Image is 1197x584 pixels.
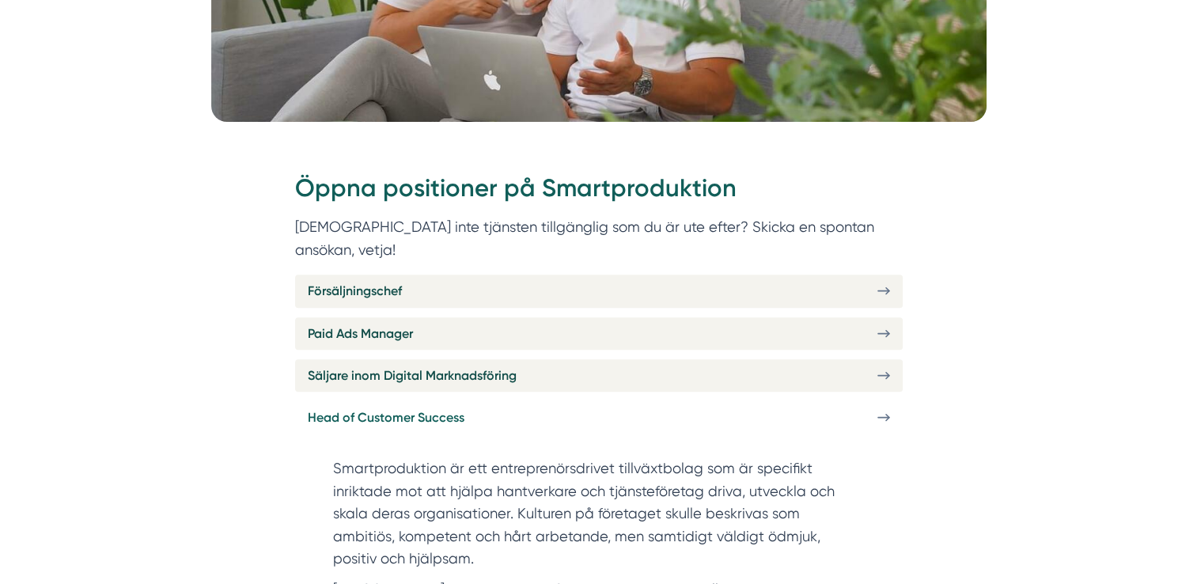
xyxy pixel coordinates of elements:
span: Försäljningschef [308,281,402,301]
p: [DEMOGRAPHIC_DATA] inte tjänsten tillgänglig som du är ute efter? Skicka en spontan ansökan, vetja! [295,215,903,262]
h2: Öppna positioner på Smartproduktion [295,171,903,215]
a: Head of Customer Success [295,401,903,434]
span: Säljare inom Digital Marknadsföring [308,366,517,385]
section: Smartproduktion är ett entreprenörsdrivet tillväxtbolag som är specifikt inriktade mot att hjälpa... [333,457,865,578]
a: Säljare inom Digital Marknadsföring [295,359,903,392]
span: Paid Ads Manager [308,324,413,343]
a: Försäljningschef [295,275,903,307]
a: Paid Ads Manager [295,317,903,350]
span: Head of Customer Success [308,408,464,427]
